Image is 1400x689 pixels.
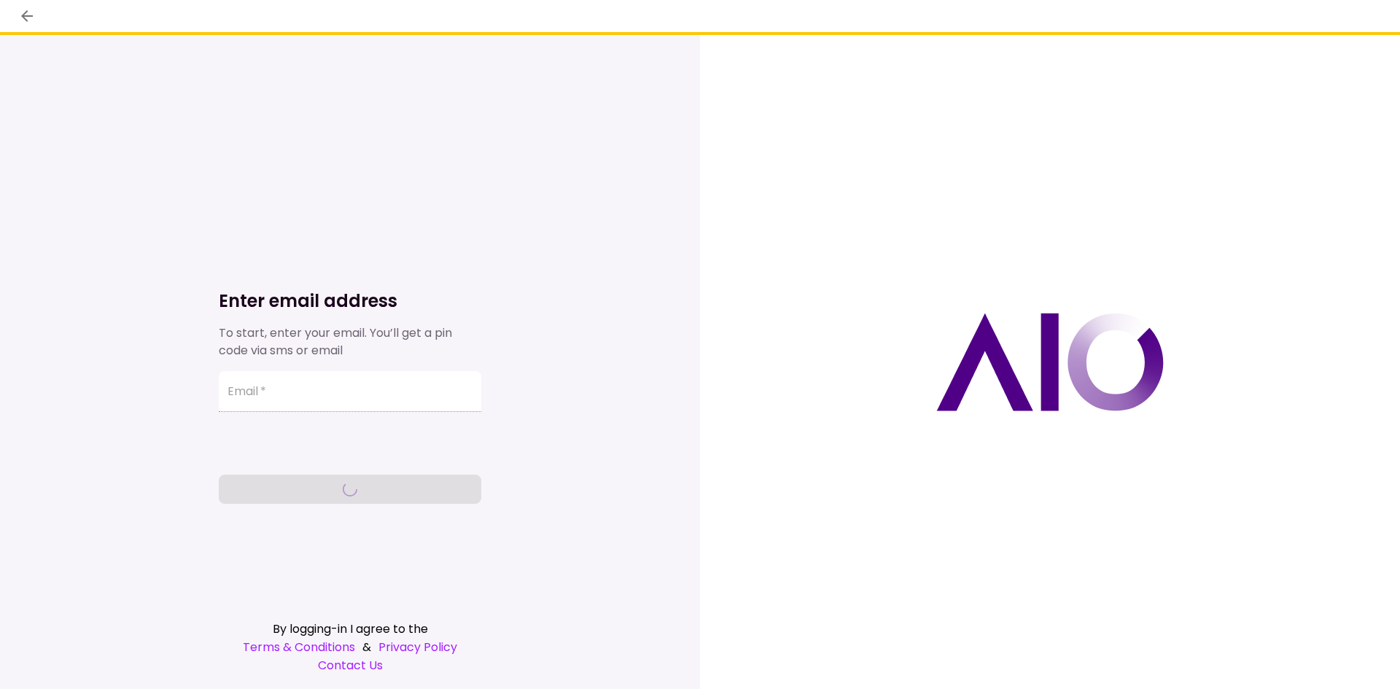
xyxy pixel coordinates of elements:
[219,656,481,674] a: Contact Us
[219,638,481,656] div: &
[243,638,355,656] a: Terms & Conditions
[378,638,457,656] a: Privacy Policy
[15,4,39,28] button: back
[219,620,481,638] div: By logging-in I agree to the
[219,289,481,313] h1: Enter email address
[219,324,481,359] div: To start, enter your email. You’ll get a pin code via sms or email
[936,313,1164,411] img: AIO logo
